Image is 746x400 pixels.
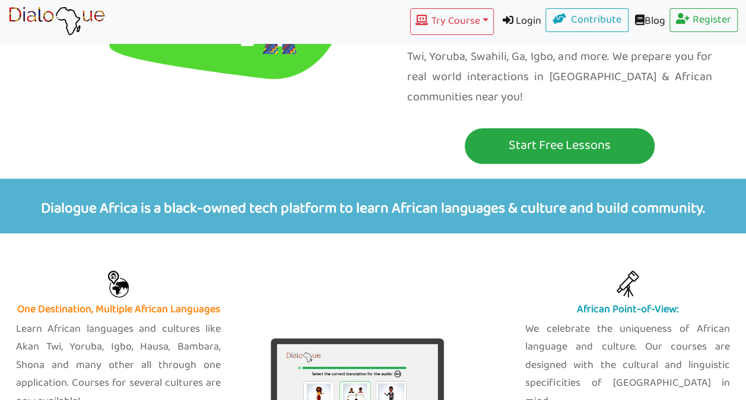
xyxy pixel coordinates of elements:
[382,128,738,164] a: Start Free Lessons
[628,8,669,35] a: Blog
[105,271,132,297] img: Learn Twi, Yoruba, Swahili, Igbo, Ga and more African languages with free lessons on our app onli...
[16,303,221,316] h5: One Destination, Multiple African Languages
[545,8,628,32] a: Contribute
[410,8,493,35] button: Try Course
[614,271,641,297] img: celebrate african culture pride app
[494,8,546,35] a: Login
[9,179,737,234] p: Dialogue Africa is a black-owned tech platform to learn African languages & culture and build com...
[407,7,713,107] p: Develop the foundation you need to thrive in African spaces. Join the community to access free, f...
[669,8,738,32] a: Register
[525,303,730,316] h5: African Point-of-View:
[468,135,652,157] p: Start Free Lessons
[465,128,655,164] button: Start Free Lessons
[8,7,105,36] img: learn African language platform app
